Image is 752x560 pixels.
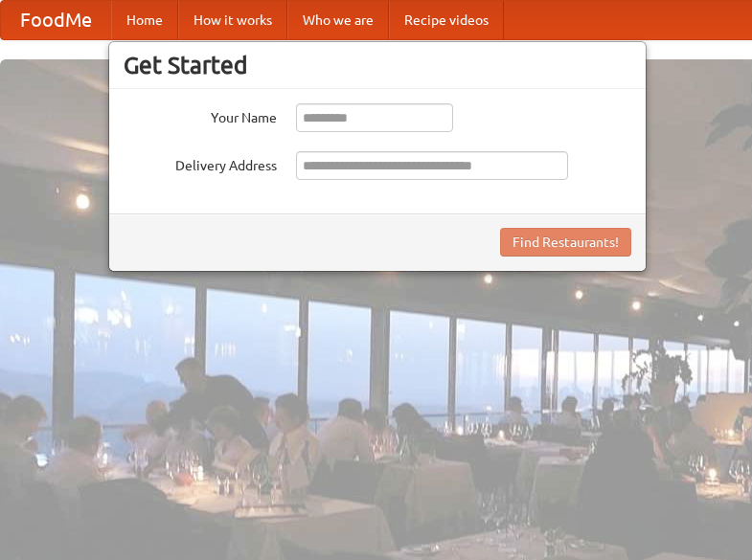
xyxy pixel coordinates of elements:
[1,1,111,39] a: FoodMe
[124,151,277,175] label: Delivery Address
[178,1,287,39] a: How it works
[287,1,389,39] a: Who we are
[124,103,277,127] label: Your Name
[124,51,631,79] h3: Get Started
[389,1,504,39] a: Recipe videos
[111,1,178,39] a: Home
[500,228,631,257] button: Find Restaurants!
